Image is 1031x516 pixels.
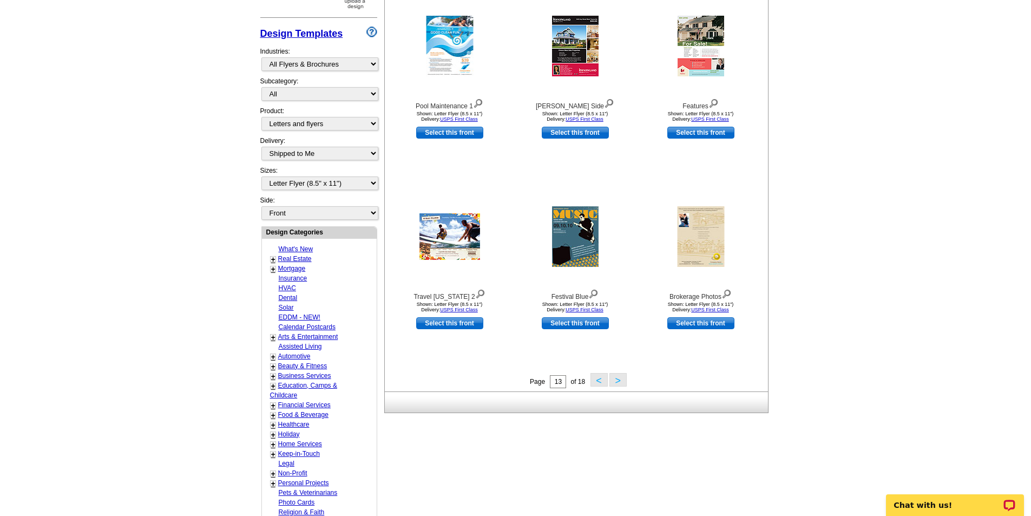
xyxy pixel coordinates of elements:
img: KW West Side [552,16,599,76]
span: Page [530,378,545,386]
div: Shown: Letter Flyer (8.5 x 11") Delivery: [516,302,635,312]
a: + [271,479,275,488]
a: EDDM - NEW! [279,313,320,321]
a: + [271,430,275,439]
img: view design details [475,287,485,299]
div: Festival Blue [516,287,635,302]
a: + [271,401,275,410]
div: Design Categories [262,227,377,237]
a: Legal [279,460,294,467]
a: + [271,255,275,264]
a: Business Services [278,372,331,380]
img: Festival Blue [552,206,599,267]
a: + [271,382,275,390]
a: Real Estate [278,255,312,263]
a: + [271,362,275,371]
div: Pool Maintenance 1 [390,96,509,111]
button: > [609,373,627,387]
div: Delivery: [260,136,377,166]
a: + [271,450,275,459]
div: Shown: Letter Flyer (8.5 x 11") Delivery: [390,111,509,122]
img: Features [678,16,724,76]
iframe: LiveChat chat widget [879,482,1031,516]
a: Beauty & Fitness [278,362,327,370]
img: view design details [473,96,483,108]
a: USPS First Class [566,116,603,122]
a: + [271,469,275,478]
a: + [271,265,275,273]
a: Personal Projects [278,479,329,487]
a: + [271,352,275,361]
img: view design details [604,96,614,108]
a: Pets & Veterinarians [279,489,338,497]
a: Automotive [278,352,311,360]
a: Holiday [278,430,300,438]
div: [PERSON_NAME] Side [516,96,635,111]
span: of 18 [570,378,585,386]
a: Non-Profit [278,469,307,477]
a: Insurance [279,275,307,282]
a: use this design [416,317,483,329]
div: Product: [260,106,377,136]
a: USPS First Class [691,307,729,312]
a: What's New [279,245,313,253]
button: < [590,373,608,387]
a: Financial Services [278,401,331,409]
img: view design details [588,287,599,299]
a: use this design [542,317,609,329]
img: view design details [721,287,732,299]
div: Brokerage Photos [641,287,760,302]
a: USPS First Class [566,307,603,312]
a: Design Templates [260,28,343,39]
a: Photo Cards [279,499,315,506]
div: Sizes: [260,166,377,195]
img: Brokerage Photos [677,206,724,267]
a: USPS First Class [440,307,478,312]
a: + [271,440,275,449]
a: use this design [667,127,734,139]
a: Religion & Faith [279,508,325,516]
img: design-wizard-help-icon.png [366,27,377,37]
a: Food & Beverage [278,411,329,419]
div: Travel [US_STATE] 2 [390,287,509,302]
a: use this design [667,317,734,329]
a: USPS First Class [440,116,478,122]
div: Subcategory: [260,76,377,106]
a: Solar [279,304,294,311]
a: Education, Camps & Childcare [270,382,337,399]
a: Mortgage [278,265,306,272]
a: Healthcare [278,421,310,428]
div: Shown: Letter Flyer (8.5 x 11") Delivery: [390,302,509,312]
a: Dental [279,294,298,302]
div: Industries: [260,41,377,76]
div: Shown: Letter Flyer (8.5 x 11") Delivery: [641,111,760,122]
a: use this design [416,127,483,139]
a: HVAC [279,284,296,292]
div: Features [641,96,760,111]
a: use this design [542,127,609,139]
a: + [271,411,275,420]
img: Pool Maintenance 1 [426,16,473,76]
a: Keep-in-Touch [278,450,320,458]
a: Assisted Living [279,343,322,350]
a: + [271,421,275,429]
a: + [271,372,275,381]
a: USPS First Class [691,116,729,122]
div: Side: [260,195,377,221]
div: Shown: Letter Flyer (8.5 x 11") Delivery: [516,111,635,122]
a: + [271,333,275,342]
img: Travel Hawaii 2 [419,213,480,260]
img: view design details [708,96,719,108]
a: Arts & Entertainment [278,333,338,341]
div: Shown: Letter Flyer (8.5 x 11") Delivery: [641,302,760,312]
a: Calendar Postcards [279,323,336,331]
a: Home Services [278,440,322,448]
